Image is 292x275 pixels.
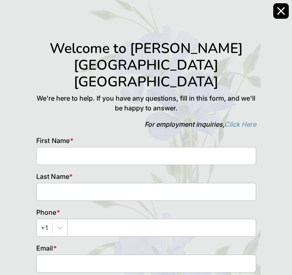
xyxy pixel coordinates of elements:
[36,244,53,252] span: Email
[36,136,70,145] span: First Name
[36,93,256,113] p: We're here to help. If you have any questions, fill in this form, and we'll be happy to answer.
[36,40,256,90] h1: Welcome to [PERSON_NAME][GEOGRAPHIC_DATA] [GEOGRAPHIC_DATA]
[36,119,256,129] p: For employment inquiries,
[36,208,57,216] span: Phone
[224,120,256,128] a: Click Here
[36,172,70,180] span: Last Name
[273,3,289,19] button: Close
